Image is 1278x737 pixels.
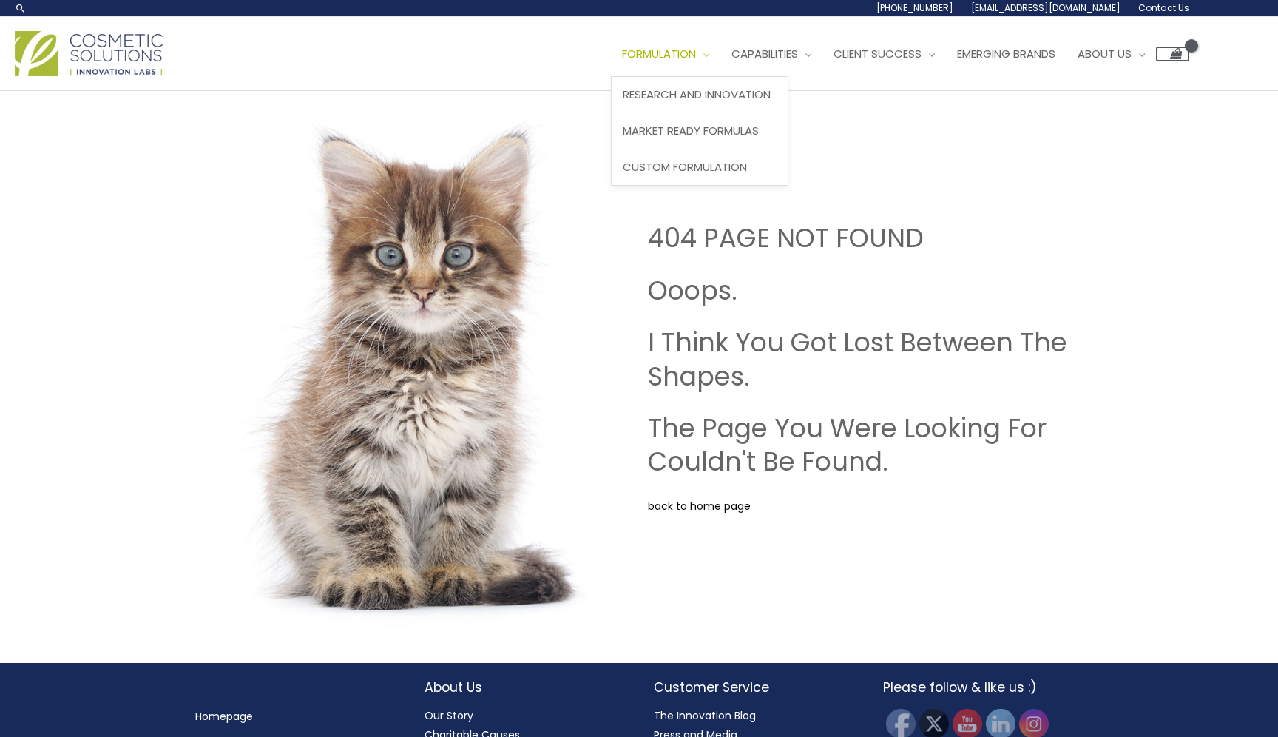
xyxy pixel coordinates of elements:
[611,32,720,76] a: Formulation
[15,31,163,76] img: Cosmetic Solutions Logo
[876,1,953,14] span: [PHONE_NUMBER]
[1078,46,1132,61] span: About Us
[648,326,1079,393] h2: I Think You Got Lost Between The Shapes.
[623,123,759,138] span: Market Ready Formulas
[425,708,473,723] a: Our Story
[654,678,853,697] h2: Customer Service
[731,46,798,61] span: Capabilities
[946,32,1066,76] a: Emerging Brands
[195,709,253,724] a: Homepage
[623,87,771,102] span: Research and Innovation
[425,678,624,697] h2: About Us
[654,708,756,723] a: The Innovation Blog
[648,220,1079,256] h1: 404 PAGE NOT FOUND
[883,678,1083,697] h2: Please follow & like us :)
[834,46,922,61] span: Client Success
[15,2,27,14] a: Search icon link
[1066,32,1156,76] a: About Us
[195,707,395,726] nav: Menu
[623,159,747,175] span: Custom Formulation
[957,46,1055,61] span: Emerging Brands
[600,32,1189,76] nav: Site Navigation
[1156,47,1189,61] a: View Shopping Cart, empty
[622,46,696,61] span: Formulation
[720,32,822,76] a: Capabilities
[648,499,751,514] a: back to home page
[199,91,630,645] img: Cosmetic Solutions Private Label skin care manufacturer. Coming Soon image. Shows a cute Kitten.
[612,77,788,113] a: Research and Innovation
[971,1,1120,14] span: [EMAIL_ADDRESS][DOMAIN_NAME]
[1138,1,1189,14] span: Contact Us
[822,32,946,76] a: Client Success
[648,274,1079,308] h2: Ooops.
[612,113,788,149] a: Market Ready Formulas
[612,149,788,185] a: Custom Formulation
[648,411,1079,479] h2: The Page You Were Looking For Couldn't Be Found.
